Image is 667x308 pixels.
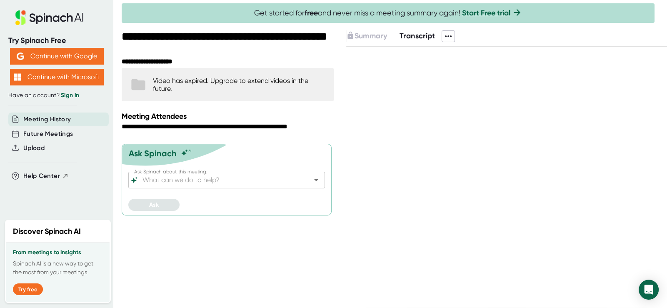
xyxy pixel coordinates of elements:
[8,36,105,45] div: Try Spinach Free
[128,199,180,211] button: Ask
[23,171,69,181] button: Help Center
[10,48,104,65] button: Continue with Google
[10,69,104,85] button: Continue with Microsoft
[346,30,400,42] div: Upgrade to access
[310,174,322,186] button: Open
[639,280,659,300] div: Open Intercom Messenger
[400,30,435,42] button: Transcript
[23,129,73,139] button: Future Meetings
[61,92,79,99] a: Sign in
[13,259,103,277] p: Spinach AI is a new way to get the most from your meetings
[13,283,43,295] button: Try free
[141,174,298,186] input: What can we do to help?
[23,171,60,181] span: Help Center
[254,8,522,18] span: Get started for and never miss a meeting summary again!
[23,143,45,153] button: Upload
[305,8,318,18] b: free
[346,30,387,42] button: Summary
[13,249,103,256] h3: From meetings to insights
[149,201,159,208] span: Ask
[8,92,105,99] div: Have an account?
[129,148,177,158] div: Ask Spinach
[462,8,510,18] a: Start Free trial
[122,112,336,121] div: Meeting Attendees
[13,226,81,237] h2: Discover Spinach AI
[23,115,71,124] button: Meeting History
[355,31,387,40] span: Summary
[17,53,24,60] img: Aehbyd4JwY73AAAAAElFTkSuQmCC
[400,31,435,40] span: Transcript
[153,77,325,93] div: Video has expired. Upgrade to extend videos in the future.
